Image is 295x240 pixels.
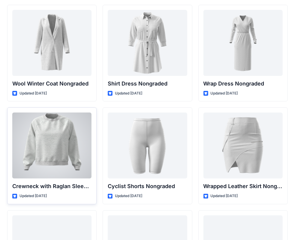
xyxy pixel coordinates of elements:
[203,10,283,76] a: Wrap Dress Nongraded
[12,182,92,190] p: Crewneck with Raglan Sleeve Nongraded
[20,90,47,97] p: Updated [DATE]
[20,193,47,199] p: Updated [DATE]
[12,79,92,88] p: Wool Winter Coat Nongraded
[12,10,92,76] a: Wool Winter Coat Nongraded
[203,79,283,88] p: Wrap Dress Nongraded
[108,112,187,178] a: Cyclist Shorts Nongraded
[115,90,142,97] p: Updated [DATE]
[203,182,283,190] p: Wrapped Leather Skirt Nongraded
[211,90,238,97] p: Updated [DATE]
[115,193,142,199] p: Updated [DATE]
[108,182,187,190] p: Cyclist Shorts Nongraded
[108,10,187,76] a: Shirt Dress Nongraded
[12,112,92,178] a: Crewneck with Raglan Sleeve Nongraded
[108,79,187,88] p: Shirt Dress Nongraded
[203,112,283,178] a: Wrapped Leather Skirt Nongraded
[211,193,238,199] p: Updated [DATE]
